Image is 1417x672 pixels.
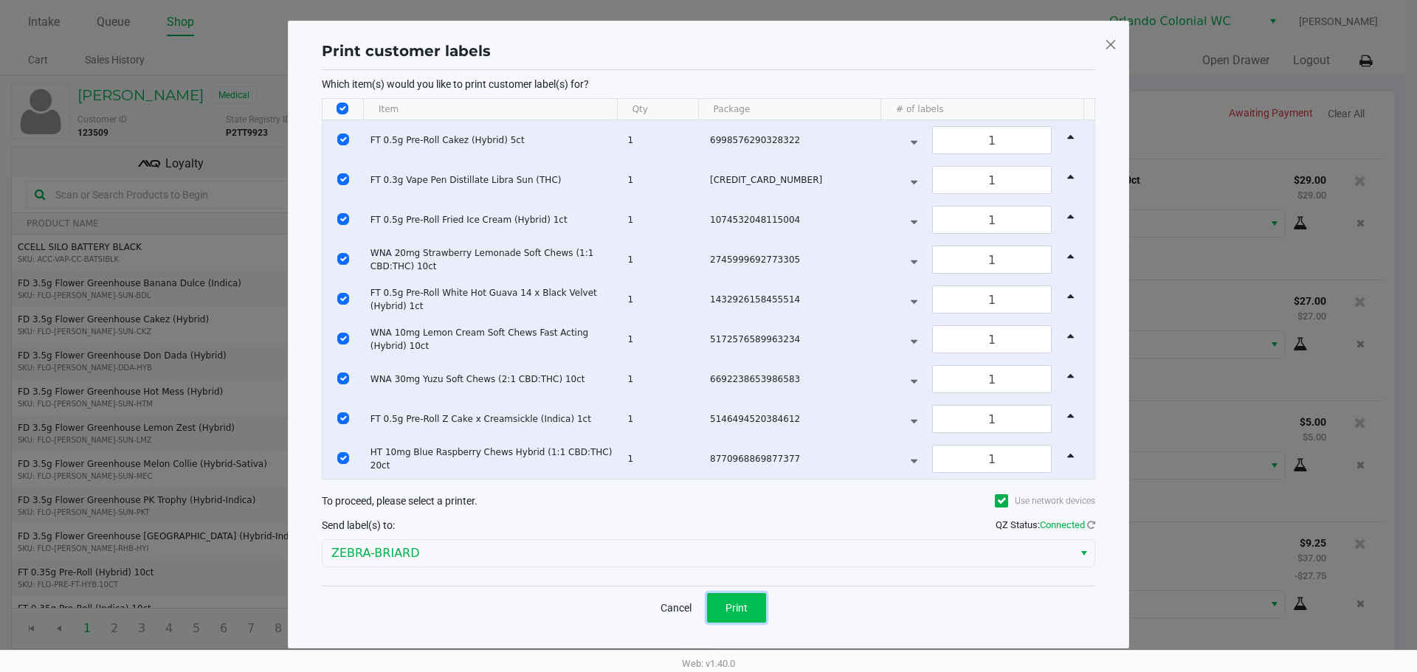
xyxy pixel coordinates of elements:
[364,399,621,439] td: FT 0.5g Pre-Roll Z Cake x Creamsickle (Indica) 1ct
[703,399,889,439] td: 5146494520384612
[363,99,617,120] th: Item
[703,319,889,359] td: 5172576589963234
[707,593,766,623] button: Print
[621,439,703,479] td: 1
[621,399,703,439] td: 1
[617,99,698,120] th: Qty
[621,240,703,280] td: 1
[880,99,1083,120] th: # of labels
[364,160,621,200] td: FT 0.3g Vape Pen Distillate Libra Sun (THC)
[337,253,349,265] input: Select Row
[621,359,703,399] td: 1
[621,200,703,240] td: 1
[703,200,889,240] td: 1074532048115004
[621,319,703,359] td: 1
[322,495,477,507] span: To proceed, please select a printer.
[996,519,1095,530] span: QZ Status:
[337,293,349,305] input: Select Row
[364,200,621,240] td: FT 0.5g Pre-Roll Fried Ice Cream (Hybrid) 1ct
[1073,540,1094,567] button: Select
[703,240,889,280] td: 2745999692773305
[703,120,889,160] td: 6998576290328322
[651,593,701,623] button: Cancel
[682,658,735,669] span: Web: v1.40.0
[337,452,349,464] input: Select Row
[1040,519,1085,530] span: Connected
[337,213,349,225] input: Select Row
[337,373,349,384] input: Select Row
[337,333,349,344] input: Select Row
[364,439,621,479] td: HT 10mg Blue Raspberry Chews Hybrid (1:1 CBD:THC) 20ct
[703,160,889,200] td: [CREDIT_CARD_NUMBER]
[364,319,621,359] td: WNA 10mg Lemon Cream Soft Chews Fast Acting (Hybrid) 10ct
[703,359,889,399] td: 6692238653986583
[621,160,703,200] td: 1
[995,494,1095,508] label: Use network devices
[337,412,349,424] input: Select Row
[322,77,1095,91] p: Which item(s) would you like to print customer label(s) for?
[364,240,621,280] td: WNA 20mg Strawberry Lemonade Soft Chews (1:1 CBD:THC) 10ct
[331,544,1064,562] span: ZEBRA-BRIARD
[364,120,621,160] td: FT 0.5g Pre-Roll Cakez (Hybrid) 5ct
[621,120,703,160] td: 1
[323,99,1094,479] div: Data table
[364,359,621,399] td: WNA 30mg Yuzu Soft Chews (2:1 CBD:THC) 10ct
[337,134,349,145] input: Select Row
[698,99,880,120] th: Package
[322,519,395,531] span: Send label(s) to:
[322,40,491,62] h1: Print customer labels
[621,280,703,319] td: 1
[364,280,621,319] td: FT 0.5g Pre-Roll White Hot Guava 14 x Black Velvet (Hybrid) 1ct
[725,602,748,614] span: Print
[703,280,889,319] td: 1432926158455514
[337,103,348,114] input: Select All Rows
[337,173,349,185] input: Select Row
[703,439,889,479] td: 8770968869877377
